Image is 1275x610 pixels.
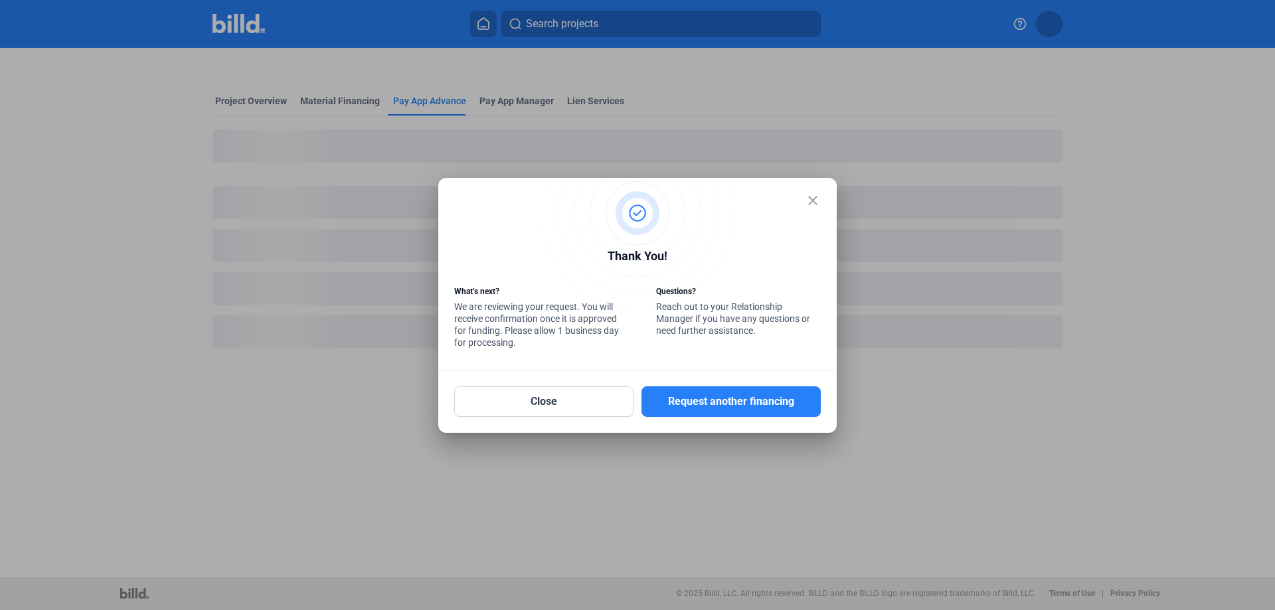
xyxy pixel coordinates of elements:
[454,285,619,301] div: What’s next?
[454,285,619,352] div: We are reviewing your request. You will receive confirmation once it is approved for funding. Ple...
[656,285,821,340] div: Reach out to your Relationship Manager if you have any questions or need further assistance.
[656,285,821,301] div: Questions?
[454,247,821,269] div: Thank You!
[641,386,821,417] button: Request another financing
[454,386,634,417] button: Close
[805,192,821,208] mat-icon: close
